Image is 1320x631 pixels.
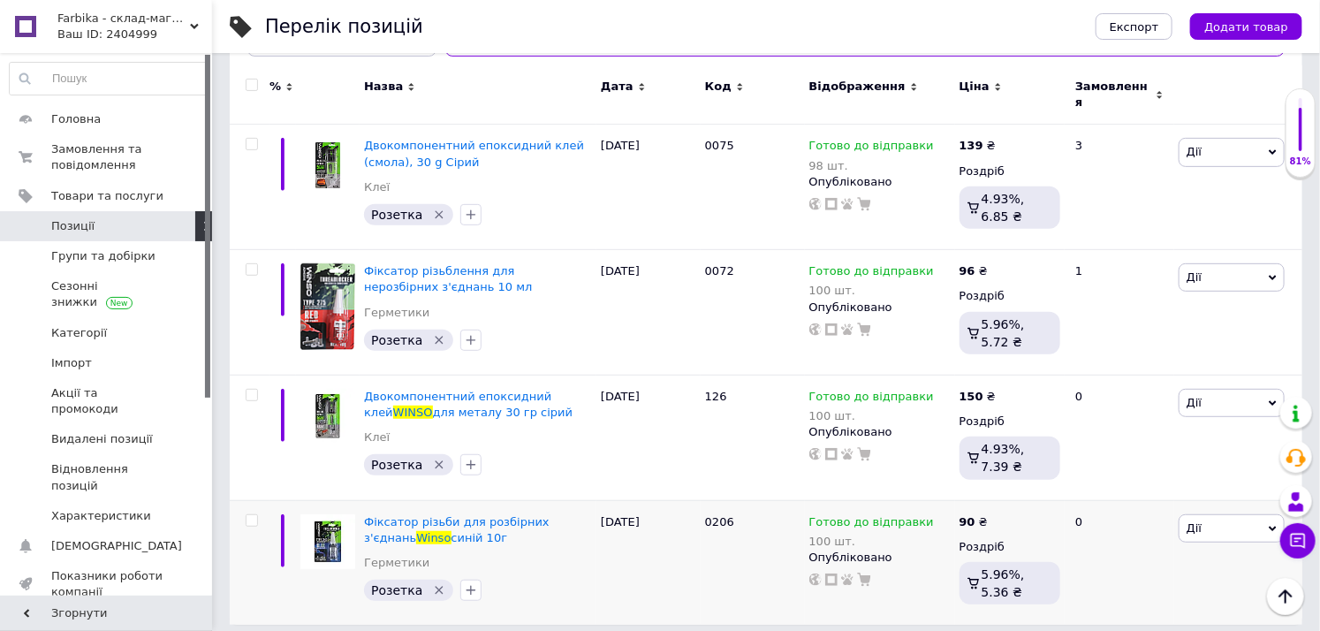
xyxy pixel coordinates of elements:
[809,409,934,422] div: 100 шт.
[1065,375,1174,500] div: 0
[364,179,390,195] a: Клеї
[51,431,153,447] span: Видалені позиції
[433,406,573,419] span: для металу 30 гр сірий
[982,442,1025,474] span: 4.93%, 7.39 ₴
[960,139,983,152] b: 139
[269,79,281,95] span: %
[371,208,422,222] span: Розетка
[960,79,990,95] span: Ціна
[51,278,163,310] span: Сезонні знижки
[1187,396,1202,409] span: Дії
[451,531,508,544] span: синій 10г
[364,305,429,321] a: Герметики
[982,317,1025,349] span: 5.96%, 5.72 ₴
[705,79,732,95] span: Код
[1096,13,1173,40] button: Експорт
[1187,145,1202,158] span: Дії
[364,390,573,419] a: Двокомпонентний епоксидний клейWINSOдля металу 30 гр сірий
[960,414,1060,430] div: Роздріб
[51,188,163,204] span: Товари та послуги
[1065,500,1174,625] div: 0
[809,264,934,283] span: Готово до відправки
[432,458,446,472] svg: Видалити мітку
[57,11,190,27] span: Farbika - склад-магазин будматеріалів
[960,264,975,277] b: 96
[364,139,584,168] a: Двокомпонентний епоксидний клей (смола), 30 g Сірий
[51,461,163,493] span: Відновлення позицій
[601,79,633,95] span: Дата
[416,531,451,544] span: Winso
[432,583,446,597] svg: Видалити мітку
[809,174,951,190] div: Опубліковано
[809,535,934,548] div: 100 шт.
[1190,13,1302,40] button: Додати товар
[371,333,422,347] span: Розетка
[982,567,1025,599] span: 5.96%, 5.36 ₴
[960,163,1060,179] div: Роздріб
[960,515,975,528] b: 90
[809,139,934,157] span: Готово до відправки
[57,27,212,42] div: Ваш ID: 2404999
[371,458,422,472] span: Розетка
[300,389,355,444] img: Двухкомпонентный эпоксидный клей WINSO для металла 30 гр серый
[809,159,934,172] div: 98 шт.
[1204,20,1288,34] span: Додати товар
[596,125,701,250] div: [DATE]
[51,248,156,264] span: Групи та добірки
[51,141,163,173] span: Замовлення та повідомлення
[1280,523,1316,559] button: Чат з покупцем
[1286,156,1315,168] div: 81%
[364,515,550,544] span: Фіксатор різьби для розбірних з'єднань
[300,263,355,350] img: Фиксатор резьбы для неразборных соединений Winso красный 10г
[300,138,355,193] img: Двухкомпонентный эпоксидный клей WINSO для пластмассы 30 гр прозрачный
[51,538,182,554] span: [DEMOGRAPHIC_DATA]
[432,208,446,222] svg: Видалити мітку
[364,555,429,571] a: Герметики
[960,514,988,530] div: ₴
[10,63,208,95] input: Пошук
[1065,250,1174,376] div: 1
[809,300,951,315] div: Опубліковано
[393,406,433,419] span: WINSO
[705,515,734,528] span: 0206
[705,264,734,277] span: 0072
[364,515,550,544] a: Фіксатор різьби для розбірних з'єднаньWinsoсиній 10г
[705,139,734,152] span: 0075
[51,385,163,417] span: Акції та промокоди
[960,263,988,279] div: ₴
[960,138,996,154] div: ₴
[1187,521,1202,535] span: Дії
[596,500,701,625] div: [DATE]
[960,390,983,403] b: 150
[809,424,951,440] div: Опубліковано
[51,508,151,524] span: Характеристики
[51,355,92,371] span: Імпорт
[960,539,1060,555] div: Роздріб
[809,284,934,297] div: 100 шт.
[809,390,934,408] span: Готово до відправки
[1110,20,1159,34] span: Експорт
[705,390,727,403] span: 126
[432,333,446,347] svg: Видалити мітку
[1267,578,1304,615] button: Наверх
[809,79,906,95] span: Відображення
[364,430,390,445] a: Клеї
[364,264,532,293] a: Фіксатор різьблення для нерозбірних з'єднань 10 мл
[982,192,1025,224] span: 4.93%, 6.85 ₴
[809,515,934,534] span: Готово до відправки
[51,218,95,234] span: Позиції
[960,389,996,405] div: ₴
[51,111,101,127] span: Головна
[300,514,355,569] img: Фиксатор резьбы для разборных соединений Winso синий 10г
[51,325,107,341] span: Категорії
[371,583,422,597] span: Розетка
[809,550,951,566] div: Опубліковано
[596,250,701,376] div: [DATE]
[1065,125,1174,250] div: 3
[364,390,551,419] span: Двокомпонентний епоксидний клей
[1187,270,1202,284] span: Дії
[1075,79,1151,110] span: Замовлення
[364,79,403,95] span: Назва
[51,568,163,600] span: Показники роботи компанії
